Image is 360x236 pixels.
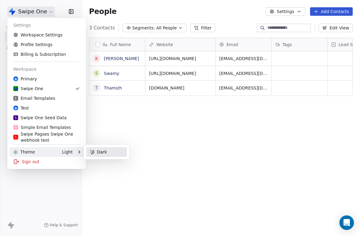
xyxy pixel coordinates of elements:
div: Workspace [10,64,84,74]
div: Theme [13,149,35,155]
div: Settings [10,20,84,30]
div: Email Templates [13,95,55,101]
div: Simple Email Templates [13,124,71,130]
a: Workspace Settings [10,30,84,40]
span: S [15,116,17,120]
div: Light [62,149,73,155]
div: Swipe One Seed Data [13,115,67,121]
img: user_01J93QE9VH11XXZQZDP4TWZEES.jpg [13,76,18,81]
span: S [15,135,17,140]
div: Dark [86,147,127,157]
span: S [15,125,17,130]
div: Sign out [10,157,84,167]
div: Swipe One [13,86,43,92]
a: Profile Settings [10,40,84,49]
div: Test [13,105,29,111]
img: user_01J93QE9VH11XXZQZDP4TWZEES.jpg [13,106,18,110]
div: Swipe Pagses Swipe One webhook test [13,131,80,143]
a: Billing & Subscription [10,49,84,59]
div: Primary [13,76,37,82]
img: swipeone-app-icon.png [13,86,18,91]
span: E [15,96,17,101]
